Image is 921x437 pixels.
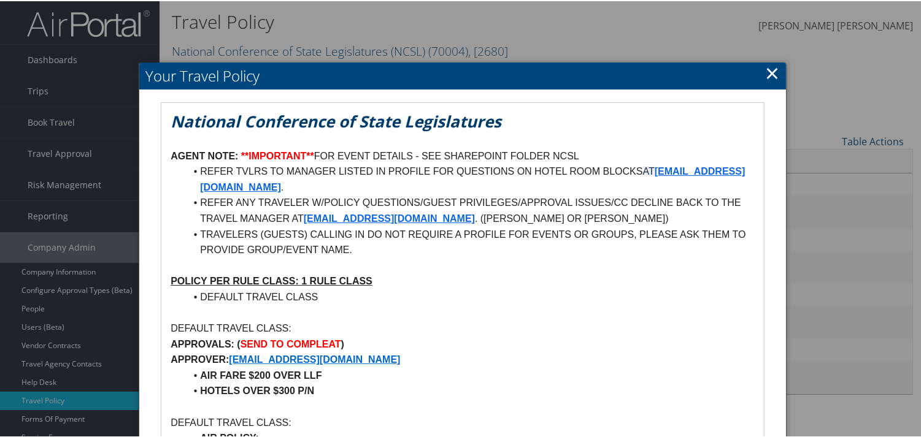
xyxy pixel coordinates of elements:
[171,319,755,335] p: DEFAULT TRAVEL CLASS:
[200,384,314,395] strong: HOTELS OVER $300 P/N
[643,165,655,175] span: AT
[171,109,501,131] em: National Conference of State Legislatures
[185,194,755,225] li: REFER ANY TRAVELER W/POLICY QUESTIONS/GUEST PRIVILEGES/APPROVAL ISSUES/CC DECLINE BACK TO THE TRA...
[185,288,755,304] li: DEFAULT TRAVEL CLASS
[241,338,341,348] strong: SEND TO COMPLEAT
[185,226,755,257] li: TRAVELERS (GUESTS) CALLING IN DO NOT REQUIRE A PROFILE FOR EVENTS OR GROUPS, PLEASE ASK THEM TO P...
[341,338,344,348] strong: )
[171,353,229,363] strong: APPROVER:
[171,275,372,285] u: POLICY PER RULE CLASS: 1 RULE CLASS
[304,212,475,222] a: [EMAIL_ADDRESS][DOMAIN_NAME]
[765,59,779,84] a: Close
[185,162,755,194] li: REFER TVLRS TO MANAGER LISTED IN PROFILE FOR QUESTIONS ON HOTEL ROOM BLOCKS .
[200,165,745,191] a: [EMAIL_ADDRESS][DOMAIN_NAME]
[171,147,755,163] p: FOR EVENT DETAILS - SEE SHAREPOINT FOLDER NCSL
[171,338,234,348] strong: APPROVALS:
[171,150,238,160] strong: AGENT NOTE:
[229,353,400,363] a: [EMAIL_ADDRESS][DOMAIN_NAME]
[171,414,755,430] p: DEFAULT TRAVEL CLASS:
[237,338,240,348] strong: (
[139,61,786,88] h2: Your Travel Policy
[200,369,322,379] strong: AIR FARE $200 OVER LLF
